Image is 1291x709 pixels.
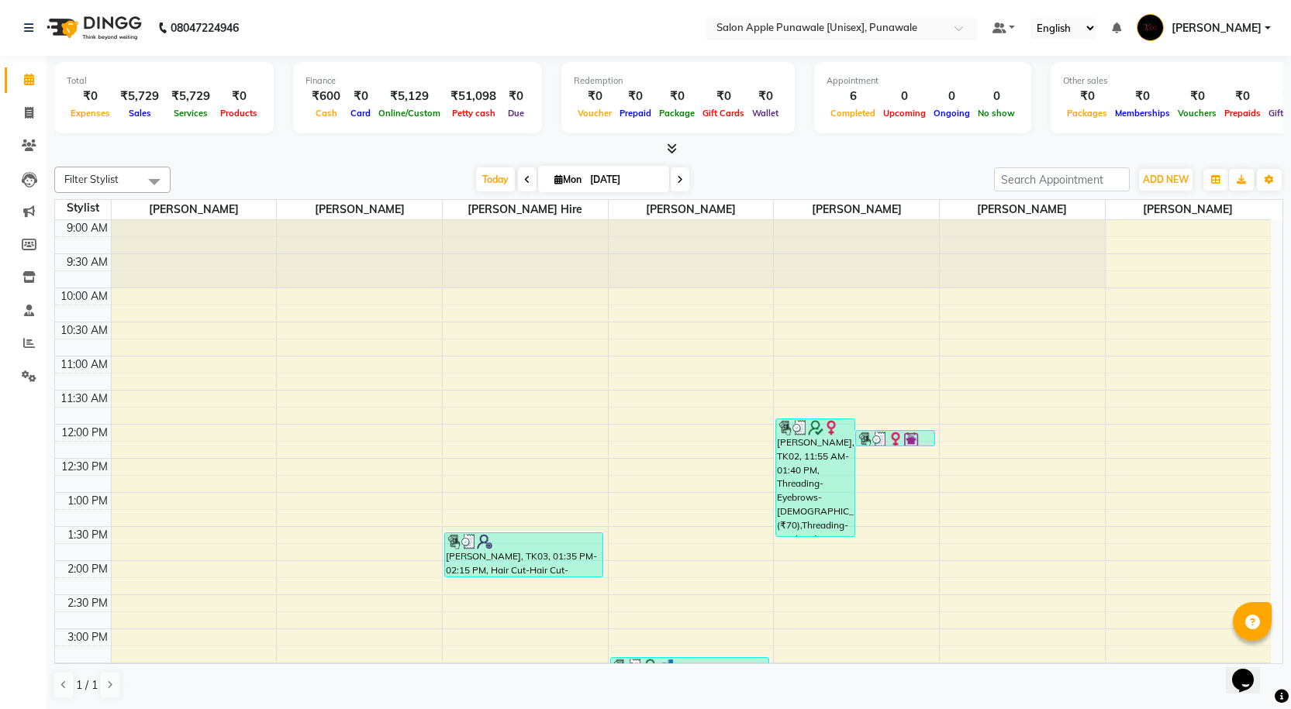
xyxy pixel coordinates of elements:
span: Upcoming [879,108,930,119]
span: Vouchers [1174,108,1220,119]
span: [PERSON_NAME] [1172,20,1262,36]
div: ₹5,729 [165,88,216,105]
span: [PERSON_NAME] [940,200,1105,219]
span: [PERSON_NAME] [112,200,277,219]
div: 10:00 AM [57,288,111,305]
span: 1 / 1 [76,677,98,694]
iframe: chat widget [1226,647,1275,694]
span: ADD NEW [1143,174,1189,185]
div: Total [67,74,261,88]
span: Prepaid [616,108,655,119]
div: [PERSON_NAME], TK01, 12:05 PM-12:20 PM, Threading-Eyebrows-[DEMOGRAPHIC_DATA] (₹70) [856,431,934,446]
div: Redemption [574,74,782,88]
span: No show [974,108,1019,119]
div: 3:30 PM [64,663,111,680]
div: ₹0 [1063,88,1111,105]
div: ₹0 [67,88,114,105]
button: ADD NEW [1139,169,1193,191]
div: 0 [930,88,974,105]
div: Stylist [55,200,111,216]
div: ₹0 [574,88,616,105]
span: [PERSON_NAME] [277,200,442,219]
span: Ongoing [930,108,974,119]
div: 1:30 PM [64,527,111,543]
div: ₹0 [699,88,748,105]
span: Filter Stylist [64,173,119,185]
div: 12:00 PM [58,425,111,441]
span: [PERSON_NAME] [609,200,774,219]
div: [PERSON_NAME], TK03, 01:35 PM-02:15 PM, Hair Cut-Hair Cut-[DEMOGRAPHIC_DATA] (₹200) [445,533,602,576]
div: 12:30 PM [58,459,111,475]
span: Services [170,108,212,119]
div: ₹5,129 [375,88,444,105]
span: Today [476,167,515,191]
div: 1:00 PM [64,493,111,509]
div: ₹600 [305,88,347,105]
div: Appointment [827,74,1019,88]
span: Prepaids [1220,108,1265,119]
div: 2:30 PM [64,595,111,611]
div: 2:00 PM [64,561,111,577]
span: Package [655,108,699,119]
input: 2025-09-01 [585,168,663,191]
span: Packages [1063,108,1111,119]
div: 9:00 AM [64,220,111,236]
div: 3:00 PM [64,629,111,645]
div: ₹0 [616,88,655,105]
span: Expenses [67,108,114,119]
div: Finance [305,74,530,88]
span: Wallet [748,108,782,119]
div: ₹0 [1111,88,1174,105]
div: ₹51,098 [444,88,502,105]
div: 10:30 AM [57,322,111,339]
img: logo [40,6,146,50]
span: Card [347,108,375,119]
span: Cash [312,108,341,119]
div: ₹0 [502,88,530,105]
div: 9:30 AM [64,254,111,270]
div: ₹0 [748,88,782,105]
span: Mon [551,174,585,185]
div: 0 [974,88,1019,105]
span: Due [504,108,528,119]
span: Gift Cards [699,108,748,119]
div: ₹5,729 [114,88,165,105]
div: 11:00 AM [57,356,111,373]
div: ₹0 [1174,88,1220,105]
div: ₹0 [347,88,375,105]
div: 11:30 AM [57,391,111,407]
div: [PERSON_NAME], TK02, 11:55 AM-01:40 PM, Threading-Eyebrows-[DEMOGRAPHIC_DATA] (₹70),Threading-For... [776,419,854,536]
span: Sales [125,108,155,119]
div: 0 [879,88,930,105]
span: Online/Custom [375,108,444,119]
span: Completed [827,108,879,119]
span: [PERSON_NAME] [1106,200,1271,219]
span: [PERSON_NAME] Hire [443,200,608,219]
span: Voucher [574,108,616,119]
div: ₹0 [1220,88,1265,105]
img: Kamlesh Nikam [1137,14,1164,41]
span: [PERSON_NAME] [774,200,939,219]
input: Search Appointment [994,167,1130,191]
span: Memberships [1111,108,1174,119]
span: Petty cash [448,108,499,119]
span: Products [216,108,261,119]
div: ₹0 [216,88,261,105]
div: ₹0 [655,88,699,105]
b: 08047224946 [171,6,239,50]
div: 6 [827,88,879,105]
